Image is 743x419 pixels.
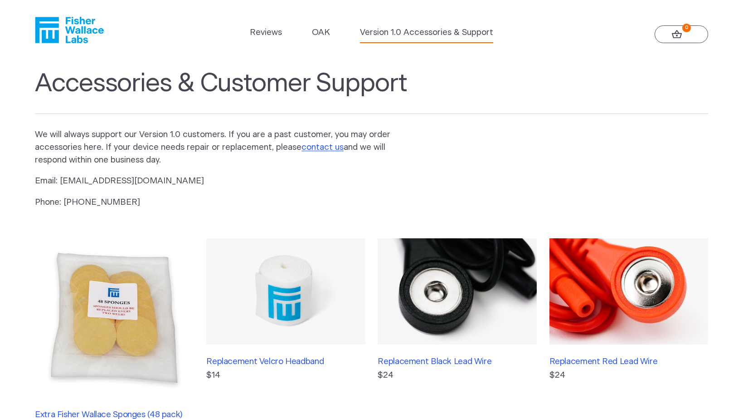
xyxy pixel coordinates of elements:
[35,69,708,114] h1: Accessories & Customer Support
[35,196,405,209] p: Phone: [PHONE_NUMBER]
[655,25,708,44] a: 0
[312,26,330,39] a: OAK
[378,357,530,367] h3: Replacement Black Lead Wire
[682,24,691,32] strong: 0
[35,17,104,43] a: Fisher Wallace
[35,238,194,397] img: Extra Fisher Wallace Sponges (48 pack)
[301,143,344,152] a: contact us
[378,238,536,345] img: Replacement Black Lead Wire
[549,357,702,367] h3: Replacement Red Lead Wire
[378,369,536,382] p: $24
[206,369,365,382] p: $14
[549,238,708,345] img: Replacement Red Lead Wire
[206,238,365,345] img: Replacement Velcro Headband
[549,369,708,382] p: $24
[206,357,359,367] h3: Replacement Velcro Headband
[250,26,282,39] a: Reviews
[35,128,405,167] p: We will always support our Version 1.0 customers. If you are a past customer, you may order acces...
[360,26,493,39] a: Version 1.0 Accessories & Support
[35,175,405,187] p: Email: [EMAIL_ADDRESS][DOMAIN_NAME]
